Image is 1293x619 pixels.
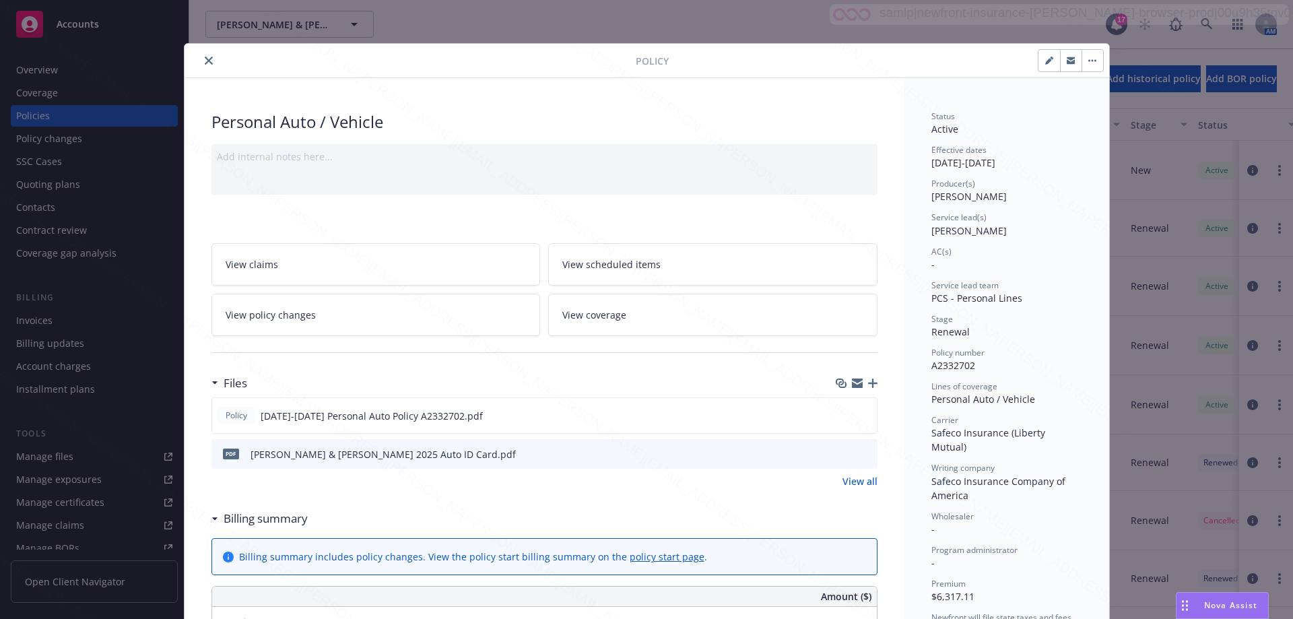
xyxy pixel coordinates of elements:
h3: Billing summary [224,510,308,527]
span: [PERSON_NAME] [931,224,1007,237]
span: [PERSON_NAME] [931,190,1007,203]
span: A2332702 [931,359,975,372]
span: Producer(s) [931,178,975,189]
a: policy start page [630,550,704,563]
span: PCS - Personal Lines [931,292,1022,304]
a: View scheduled items [548,243,877,286]
span: - [931,556,935,569]
span: Personal Auto / Vehicle [931,393,1035,405]
span: Premium [931,578,966,589]
span: Policy [636,54,669,68]
div: Billing summary includes policy changes. View the policy start billing summary on the . [239,550,707,564]
span: Carrier [931,414,958,426]
button: close [201,53,217,69]
span: - [931,523,935,535]
span: Service lead(s) [931,211,987,223]
div: Personal Auto / Vehicle [211,110,877,133]
span: Renewal [931,325,970,338]
span: $6,317.11 [931,590,974,603]
span: Program administrator [931,544,1018,556]
span: Policy number [931,347,985,358]
span: pdf [223,449,239,459]
button: Nova Assist [1176,592,1269,619]
span: Effective dates [931,144,987,156]
div: Billing summary [211,510,308,527]
div: Files [211,374,247,392]
span: Active [931,123,958,135]
span: Wholesaler [931,511,974,522]
button: preview file [860,447,872,461]
div: Drag to move [1176,593,1193,618]
div: [DATE] - [DATE] [931,144,1082,170]
a: View policy changes [211,294,541,336]
span: Lines of coverage [931,381,997,392]
div: [PERSON_NAME] & [PERSON_NAME] 2025 Auto ID Card.pdf [251,447,516,461]
button: download file [838,447,849,461]
span: Nova Assist [1204,599,1257,611]
a: View coverage [548,294,877,336]
span: Service lead team [931,280,999,291]
span: Writing company [931,462,995,474]
span: Safeco Insurance Company of America [931,475,1068,502]
a: View claims [211,243,541,286]
span: Amount ($) [821,589,871,604]
span: View policy changes [226,308,316,322]
span: View coverage [562,308,626,322]
button: preview file [859,409,871,423]
span: Safeco Insurance (Liberty Mutual) [931,426,1048,453]
div: Add internal notes here... [217,150,872,164]
span: - [931,258,935,271]
span: Policy [223,410,250,422]
span: [DATE]-[DATE] Personal Auto Policy A2332702.pdf [261,409,483,423]
span: Status [931,110,955,122]
span: View scheduled items [562,257,661,271]
a: View all [842,474,877,488]
button: download file [838,409,849,423]
span: Stage [931,313,953,325]
span: View claims [226,257,278,271]
span: AC(s) [931,246,952,257]
h3: Files [224,374,247,392]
